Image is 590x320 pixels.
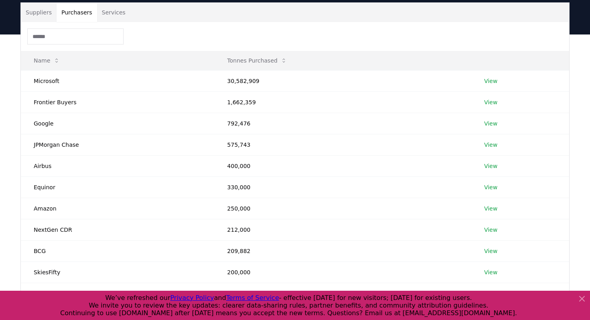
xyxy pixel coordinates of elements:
[214,240,471,261] td: 209,882
[21,240,214,261] td: BCG
[21,113,214,134] td: Google
[214,70,471,91] td: 30,582,909
[21,219,214,240] td: NextGen CDR
[484,205,497,213] a: View
[484,226,497,234] a: View
[484,183,497,191] a: View
[214,198,471,219] td: 250,000
[21,155,214,176] td: Airbus
[21,134,214,155] td: JPMorgan Chase
[57,3,97,22] button: Purchasers
[214,134,471,155] td: 575,743
[214,91,471,113] td: 1,662,359
[21,70,214,91] td: Microsoft
[21,261,214,283] td: SkiesFifty
[484,247,497,255] a: View
[214,155,471,176] td: 400,000
[484,119,497,128] a: View
[214,261,471,283] td: 200,000
[97,3,130,22] button: Services
[21,3,57,22] button: Suppliers
[21,91,214,113] td: Frontier Buyers
[484,162,497,170] a: View
[484,141,497,149] a: View
[484,98,497,106] a: View
[21,198,214,219] td: Amazon
[214,219,471,240] td: 212,000
[214,113,471,134] td: 792,476
[21,176,214,198] td: Equinor
[484,77,497,85] a: View
[214,176,471,198] td: 330,000
[221,53,293,69] button: Tonnes Purchased
[484,268,497,276] a: View
[27,53,66,69] button: Name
